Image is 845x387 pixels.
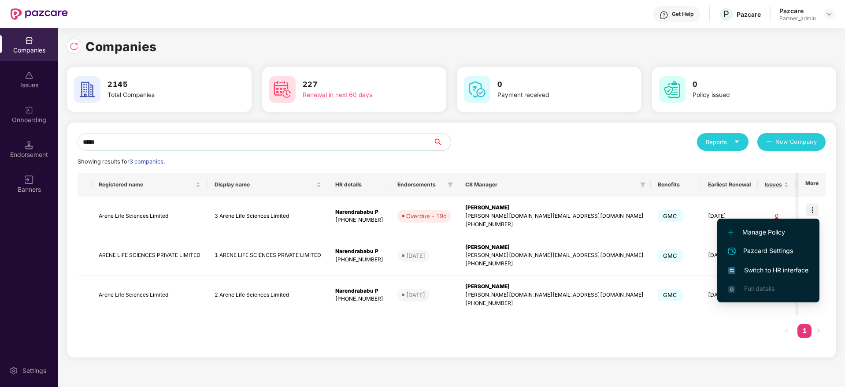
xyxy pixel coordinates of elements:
[744,285,775,292] span: Full details
[406,290,425,299] div: [DATE]
[208,236,328,276] td: 1 ARENE LIFE SCIENCES PRIVATE LIMITED
[406,212,447,220] div: Overdue - 19d
[20,366,49,375] div: Settings
[107,79,219,90] h3: 2145
[446,179,455,190] span: filter
[806,204,819,216] img: icon
[208,275,328,315] td: 2 Arene Life Sciences Limited
[723,9,729,19] span: P
[497,90,608,100] div: Payment received
[25,71,33,80] img: svg+xml;base64,PHN2ZyBpZD0iSXNzdWVzX2Rpc2FibGVkIiB4bWxucz0iaHR0cDovL3d3dy53My5vcmcvMjAwMC9zdmciIH...
[92,275,208,315] td: Arene Life Sciences Limited
[25,175,33,184] img: svg+xml;base64,PHN2ZyB3aWR0aD0iMTYiIGhlaWdodD0iMTYiIHZpZXdCb3g9IjAgMCAxNiAxNiIgZmlsbD0ibm9uZSIgeG...
[640,182,645,187] span: filter
[335,216,383,224] div: [PHONE_NUMBER]
[734,139,740,145] span: caret-down
[208,173,328,197] th: Display name
[826,11,833,18] img: svg+xml;base64,PHN2ZyBpZD0iRHJvcGRvd24tMzJ4MzIiIHhtbG5zPSJodHRwOi8vd3d3LnczLm9yZy8yMDAwL3N2ZyIgd2...
[92,236,208,276] td: ARENE LIFE SCIENCES PRIVATE LIMITED
[335,208,383,216] div: Narendrababu P
[465,204,644,212] div: [PERSON_NAME]
[765,181,782,188] span: Issues
[701,236,758,276] td: [DATE]
[74,76,100,103] img: svg+xml;base64,PHN2ZyB4bWxucz0iaHR0cDovL3d3dy53My5vcmcvMjAwMC9zdmciIHdpZHRoPSI2MCIgaGVpZ2h0PSI2MC...
[672,11,693,18] div: Get Help
[465,283,644,291] div: [PERSON_NAME]
[465,251,644,260] div: [PERSON_NAME][DOMAIN_NAME][EMAIL_ADDRESS][DOMAIN_NAME]
[208,197,328,236] td: 3 Arene Life Sciences Limited
[465,212,644,220] div: [PERSON_NAME][DOMAIN_NAME][EMAIL_ADDRESS][DOMAIN_NAME]
[757,133,826,151] button: plusNew Company
[728,246,808,257] span: Pazcard Settings
[92,173,208,197] th: Registered name
[11,8,68,20] img: New Pazcare Logo
[25,106,33,115] img: svg+xml;base64,PHN2ZyB3aWR0aD0iMjAiIGhlaWdodD0iMjAiIHZpZXdCb3g9IjAgMCAyMCAyMCIgZmlsbD0ibm9uZSIgeG...
[465,260,644,268] div: [PHONE_NUMBER]
[397,181,444,188] span: Endorsements
[728,286,735,293] img: svg+xml;base64,PHN2ZyB4bWxucz0iaHR0cDovL3d3dy53My5vcmcvMjAwMC9zdmciIHdpZHRoPSIxNi4zNjMiIGhlaWdodD...
[765,212,789,220] div: 0
[406,251,425,260] div: [DATE]
[303,90,414,100] div: Renewal in next 60 days
[701,173,758,197] th: Earliest Renewal
[797,324,812,337] a: 1
[433,133,451,151] button: search
[779,7,816,15] div: Pazcare
[780,324,794,338] li: Previous Page
[130,158,165,165] span: 3 companies.
[465,220,644,229] div: [PHONE_NUMBER]
[92,197,208,236] td: Arene Life Sciences Limited
[433,138,451,145] span: search
[465,291,644,299] div: [PERSON_NAME][DOMAIN_NAME][EMAIL_ADDRESS][DOMAIN_NAME]
[335,247,383,256] div: Narendrababu P
[780,324,794,338] button: left
[303,79,414,90] h3: 227
[706,138,740,146] div: Reports
[638,179,647,190] span: filter
[658,289,683,301] span: GMC
[25,141,33,149] img: svg+xml;base64,PHN2ZyB3aWR0aD0iMTQuNSIgaGVpZ2h0PSIxNC41IiB2aWV3Qm94PSIwIDAgMTYgMTYiIGZpbGw9Im5vbm...
[328,173,390,197] th: HR details
[335,287,383,295] div: Narendrababu P
[651,173,701,197] th: Benefits
[701,197,758,236] td: [DATE]
[812,324,826,338] button: right
[798,173,826,197] th: More
[816,328,821,333] span: right
[737,10,761,19] div: Pazcare
[701,275,758,315] td: [DATE]
[758,173,796,197] th: Issues
[797,324,812,338] li: 1
[728,267,735,274] img: svg+xml;base64,PHN2ZyB4bWxucz0iaHR0cDovL3d3dy53My5vcmcvMjAwMC9zdmciIHdpZHRoPSIxNiIgaGVpZ2h0PSIxNi...
[728,265,808,275] span: Switch to HR interface
[660,11,668,19] img: svg+xml;base64,PHN2ZyBpZD0iSGVscC0zMngzMiIgeG1sbnM9Imh0dHA6Ly93d3cudzMub3JnLzIwMDAvc3ZnIiB3aWR0aD...
[9,366,18,375] img: svg+xml;base64,PHN2ZyBpZD0iU2V0dGluZy0yMHgyMCIgeG1sbnM9Imh0dHA6Ly93d3cudzMub3JnLzIwMDAvc3ZnIiB3aW...
[215,181,315,188] span: Display name
[448,182,453,187] span: filter
[464,76,490,103] img: svg+xml;base64,PHN2ZyB4bWxucz0iaHR0cDovL3d3dy53My5vcmcvMjAwMC9zdmciIHdpZHRoPSI2MCIgaGVpZ2h0PSI2MC...
[693,79,804,90] h3: 0
[658,249,683,262] span: GMC
[465,181,637,188] span: CS Manager
[784,328,789,333] span: left
[497,79,608,90] h3: 0
[99,181,194,188] span: Registered name
[335,295,383,303] div: [PHONE_NUMBER]
[107,90,219,100] div: Total Companies
[335,256,383,264] div: [PHONE_NUMBER]
[775,138,817,146] span: New Company
[70,42,78,51] img: svg+xml;base64,PHN2ZyBpZD0iUmVsb2FkLTMyeDMyIiB4bWxucz0iaHR0cDovL3d3dy53My5vcmcvMjAwMC9zdmciIHdpZH...
[269,76,296,103] img: svg+xml;base64,PHN2ZyB4bWxucz0iaHR0cDovL3d3dy53My5vcmcvMjAwMC9zdmciIHdpZHRoPSI2MCIgaGVpZ2h0PSI2MC...
[465,243,644,252] div: [PERSON_NAME]
[78,158,165,165] span: Showing results for
[693,90,804,100] div: Policy issued
[779,15,816,22] div: Partner_admin
[728,227,808,237] span: Manage Policy
[658,210,683,222] span: GMC
[25,36,33,45] img: svg+xml;base64,PHN2ZyBpZD0iQ29tcGFuaWVzIiB4bWxucz0iaHR0cDovL3d3dy53My5vcmcvMjAwMC9zdmciIHdpZHRoPS...
[728,230,734,235] img: svg+xml;base64,PHN2ZyB4bWxucz0iaHR0cDovL3d3dy53My5vcmcvMjAwMC9zdmciIHdpZHRoPSIxMi4yMDEiIGhlaWdodD...
[726,246,737,257] img: svg+xml;base64,PHN2ZyB4bWxucz0iaHR0cDovL3d3dy53My5vcmcvMjAwMC9zdmciIHdpZHRoPSIyNCIgaGVpZ2h0PSIyNC...
[465,299,644,308] div: [PHONE_NUMBER]
[659,76,686,103] img: svg+xml;base64,PHN2ZyB4bWxucz0iaHR0cDovL3d3dy53My5vcmcvMjAwMC9zdmciIHdpZHRoPSI2MCIgaGVpZ2h0PSI2MC...
[812,324,826,338] li: Next Page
